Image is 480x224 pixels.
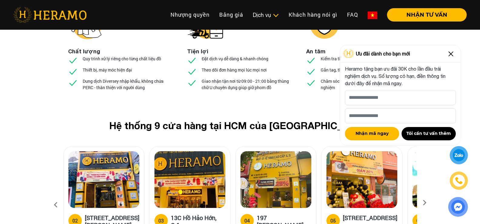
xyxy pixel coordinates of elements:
a: FAQ [342,8,363,21]
img: checked.svg [68,78,78,88]
div: Dịch vụ [253,11,279,19]
p: Đặt dịch vụ dễ dàng & nhanh chóng [202,55,268,62]
p: Theo dõi đơn hàng mọi lúc mọi nơi [202,67,267,73]
p: Chăm sóc bởi đội ngũ kỹ thuật nhiều năm kinh nghiệm [321,78,412,91]
img: heramo-179b-duong-3-thang-2-phuong-11-quan-10 [326,151,397,208]
p: Kiểm tra tình trạng đồ trước & sau khi xử lý [321,55,401,62]
p: Dung dịch Diversey nhập khẩu, không chứa PERC - thân thiện với người dùng [83,78,174,91]
span: Ưu đãi dành cho bạn mới [356,50,410,57]
a: phone-icon [451,172,467,189]
a: Khách hàng nói gì [284,8,342,21]
img: checked.svg [306,67,316,76]
img: checked.svg [68,55,78,65]
img: checked.svg [187,78,197,88]
img: vn-flag.png [368,12,377,19]
button: Tôi cần tư vấn thêm [402,127,456,140]
li: An tâm [306,47,326,55]
button: Nhận mã ngay [345,127,399,140]
img: heramo-197-nguyen-van-luong [240,151,311,208]
p: Thiết bị, máy móc hiện đại [83,67,132,73]
img: phone-icon [455,177,462,184]
p: Giao nhận tận nơi từ 09:00 - 21:00 bằng thùng chữ U chuyên dụng giúp giữ phom đồ [202,78,293,91]
p: Heramo tặng bạn ưu đãi 30K cho lần đầu trải nghiệm dịch vụ. Số lượng có hạn, điền thông tin dưới ... [345,65,456,87]
img: heramo-logo.png [13,7,87,23]
li: Chất lượng [68,47,100,55]
h2: Hệ thống 9 cửa hàng tại HCM của [GEOGRAPHIC_DATA] [73,120,407,131]
img: subToggleIcon [273,12,279,18]
li: Tiện lợi [187,47,208,55]
img: checked.svg [187,55,197,65]
img: checked.svg [306,78,316,88]
img: checked.svg [187,67,197,76]
img: heramo-18a-71-nguyen-thi-minh-khai-quan-1 [68,151,139,208]
a: NHẬN TƯ VẤN [382,12,467,18]
a: Bảng giá [214,8,248,21]
img: heramo-13c-ho-hao-hon-quan-1 [154,151,225,208]
img: checked.svg [68,67,78,76]
p: Quy trình xử lý riêng cho từng chất liệu đồ [83,55,161,62]
button: NHẬN TƯ VẤN [387,8,467,22]
img: Close [446,49,456,59]
img: checked.svg [306,55,316,65]
p: Gắn tag, theo dõi từng món đồ [321,67,378,73]
img: Logo [343,49,354,58]
a: Nhượng quyền [166,8,214,21]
